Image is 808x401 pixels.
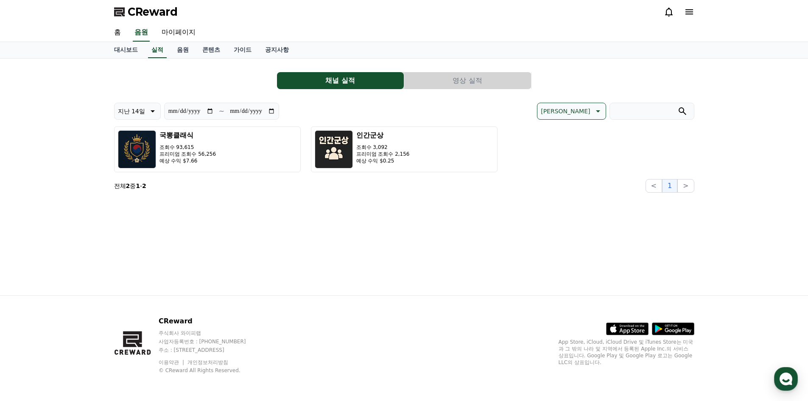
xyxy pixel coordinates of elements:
button: 국뽕클래식 조회수 93,615 프리미엄 조회수 56,256 예상 수익 $7.66 [114,126,301,172]
p: 주소 : [STREET_ADDRESS] [159,347,262,353]
a: 가이드 [227,42,258,58]
a: 마이페이지 [155,24,202,42]
p: © CReward All Rights Reserved. [159,367,262,374]
a: 음원 [170,42,196,58]
a: 대시보드 [107,42,145,58]
strong: 1 [136,182,140,189]
p: 예상 수익 $7.66 [159,157,216,164]
a: 홈 [3,269,56,290]
span: 설정 [131,282,141,289]
strong: 2 [142,182,146,189]
p: 조회수 3,092 [356,144,410,151]
a: 실적 [148,42,167,58]
span: CReward [128,5,178,19]
button: 1 [662,179,677,193]
span: 대화 [78,282,88,289]
p: 사업자등록번호 : [PHONE_NUMBER] [159,338,262,345]
img: 인간군상 [315,130,353,168]
a: 음원 [133,24,150,42]
img: 국뽕클래식 [118,130,156,168]
a: 홈 [107,24,128,42]
a: 개인정보처리방침 [187,359,228,365]
h3: 인간군상 [356,130,410,140]
p: 예상 수익 $0.25 [356,157,410,164]
p: 조회수 93,615 [159,144,216,151]
button: [PERSON_NAME] [537,103,606,120]
p: 지난 14일 [118,105,145,117]
button: > [677,179,694,193]
a: 공지사항 [258,42,296,58]
button: 채널 실적 [277,72,404,89]
p: 프리미엄 조회수 56,256 [159,151,216,157]
button: 영상 실적 [404,72,531,89]
button: 지난 14일 [114,103,161,120]
button: < [646,179,662,193]
p: 프리미엄 조회수 2,156 [356,151,410,157]
a: 이용약관 [159,359,185,365]
strong: 2 [126,182,130,189]
button: 인간군상 조회수 3,092 프리미엄 조회수 2,156 예상 수익 $0.25 [311,126,498,172]
span: 홈 [27,282,32,289]
p: 주식회사 와이피랩 [159,330,262,337]
p: App Store, iCloud, iCloud Drive 및 iTunes Store는 미국과 그 밖의 나라 및 지역에서 등록된 Apple Inc.의 서비스 상표입니다. Goo... [559,339,694,366]
h3: 국뽕클래식 [159,130,216,140]
a: 설정 [109,269,163,290]
a: CReward [114,5,178,19]
p: ~ [219,106,224,116]
p: CReward [159,316,262,326]
p: 전체 중 - [114,182,146,190]
a: 대화 [56,269,109,290]
p: [PERSON_NAME] [541,105,590,117]
a: 콘텐츠 [196,42,227,58]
